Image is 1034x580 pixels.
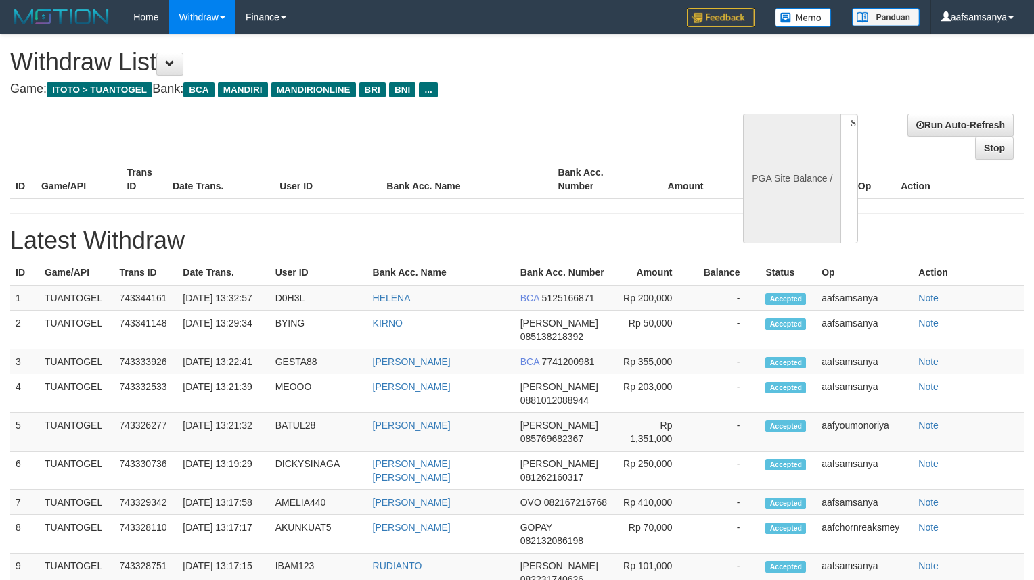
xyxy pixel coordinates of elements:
[765,293,806,305] span: Accepted
[816,349,913,374] td: aafsamsanya
[520,331,583,342] span: 085138218392
[373,420,451,431] a: [PERSON_NAME]
[542,356,595,367] span: 7741200981
[638,160,724,199] th: Amount
[918,356,939,367] a: Note
[218,82,268,97] span: MANDIRI
[36,160,122,199] th: Game/API
[39,515,114,554] td: TUANTOGEL
[520,433,583,444] span: 085769682367
[520,356,539,367] span: BCA
[270,413,367,452] td: BATUL28
[816,260,913,285] th: Op
[520,318,598,329] span: [PERSON_NAME]
[389,82,415,97] span: BNI
[167,160,274,199] th: Date Trans.
[177,452,269,490] td: [DATE] 13:19:29
[114,452,177,490] td: 743330736
[373,497,451,508] a: [PERSON_NAME]
[10,260,39,285] th: ID
[114,285,177,311] td: 743344161
[10,349,39,374] td: 3
[114,374,177,413] td: 743332533
[520,420,598,431] span: [PERSON_NAME]
[816,374,913,413] td: aafsamsanya
[613,285,693,311] td: Rp 200,000
[918,318,939,329] a: Note
[10,515,39,554] td: 8
[765,382,806,393] span: Accepted
[177,260,269,285] th: Date Trans.
[39,413,114,452] td: TUANTOGEL
[373,293,411,304] a: HELENA
[270,452,367,490] td: DICKYSINAGA
[918,522,939,533] a: Note
[10,374,39,413] td: 4
[760,260,816,285] th: Status
[114,349,177,374] td: 743333926
[692,515,760,554] td: -
[373,318,403,329] a: KIRNO
[39,349,114,374] td: TUANTOGEL
[613,260,693,285] th: Amount
[373,356,451,367] a: [PERSON_NAME]
[520,472,583,483] span: 081262160317
[687,8,755,27] img: Feedback.jpg
[373,458,451,483] a: [PERSON_NAME] [PERSON_NAME]
[367,260,515,285] th: Bank Acc. Name
[765,561,806,573] span: Accepted
[270,515,367,554] td: AKUNKUAT5
[520,395,589,406] span: 0881012088944
[177,413,269,452] td: [DATE] 13:21:32
[918,420,939,431] a: Note
[520,458,598,469] span: [PERSON_NAME]
[39,285,114,311] td: TUANTOGEL
[10,227,1024,254] h1: Latest Withdraw
[765,459,806,470] span: Accepted
[10,452,39,490] td: 6
[270,285,367,311] td: D0H3L
[114,311,177,349] td: 743341148
[765,523,806,534] span: Accepted
[47,82,152,97] span: ITOTO > TUANTOGEL
[10,82,676,96] h4: Game: Bank:
[515,260,613,285] th: Bank Acc. Number
[10,311,39,349] td: 2
[10,285,39,311] td: 1
[270,311,367,349] td: BYING
[542,293,595,304] span: 5125166871
[39,490,114,515] td: TUANTOGEL
[775,8,832,27] img: Button%20Memo.svg
[270,349,367,374] td: GESTA88
[114,490,177,515] td: 743329342
[520,535,583,546] span: 082132086198
[419,82,437,97] span: ...
[692,260,760,285] th: Balance
[520,522,552,533] span: GOPAY
[520,497,541,508] span: OVO
[177,490,269,515] td: [DATE] 13:17:58
[10,7,113,27] img: MOTION_logo.png
[918,458,939,469] a: Note
[359,82,386,97] span: BRI
[852,8,920,26] img: panduan.png
[816,490,913,515] td: aafsamsanya
[373,381,451,392] a: [PERSON_NAME]
[183,82,214,97] span: BCA
[853,160,895,199] th: Op
[692,452,760,490] td: -
[913,260,1024,285] th: Action
[121,160,167,199] th: Trans ID
[816,413,913,452] td: aafyoumonoriya
[907,114,1014,137] a: Run Auto-Refresh
[373,522,451,533] a: [PERSON_NAME]
[270,374,367,413] td: MEOOO
[613,452,693,490] td: Rp 250,000
[114,413,177,452] td: 743326277
[613,515,693,554] td: Rp 70,000
[816,285,913,311] td: aafsamsanya
[613,413,693,452] td: Rp 1,351,000
[10,413,39,452] td: 5
[39,452,114,490] td: TUANTOGEL
[520,381,598,392] span: [PERSON_NAME]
